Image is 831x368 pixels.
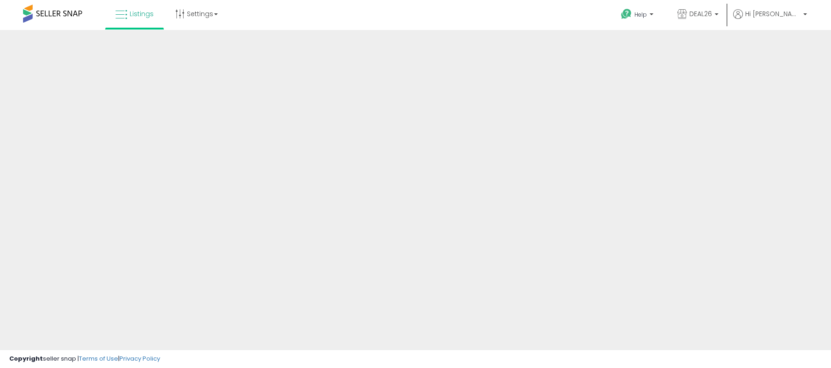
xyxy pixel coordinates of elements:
[130,9,154,18] span: Listings
[79,354,118,363] a: Terms of Use
[745,9,801,18] span: Hi [PERSON_NAME]
[614,1,663,30] a: Help
[634,11,647,18] span: Help
[621,8,632,20] i: Get Help
[9,354,43,363] strong: Copyright
[120,354,160,363] a: Privacy Policy
[733,9,807,30] a: Hi [PERSON_NAME]
[9,355,160,363] div: seller snap | |
[689,9,712,18] span: DEAL26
